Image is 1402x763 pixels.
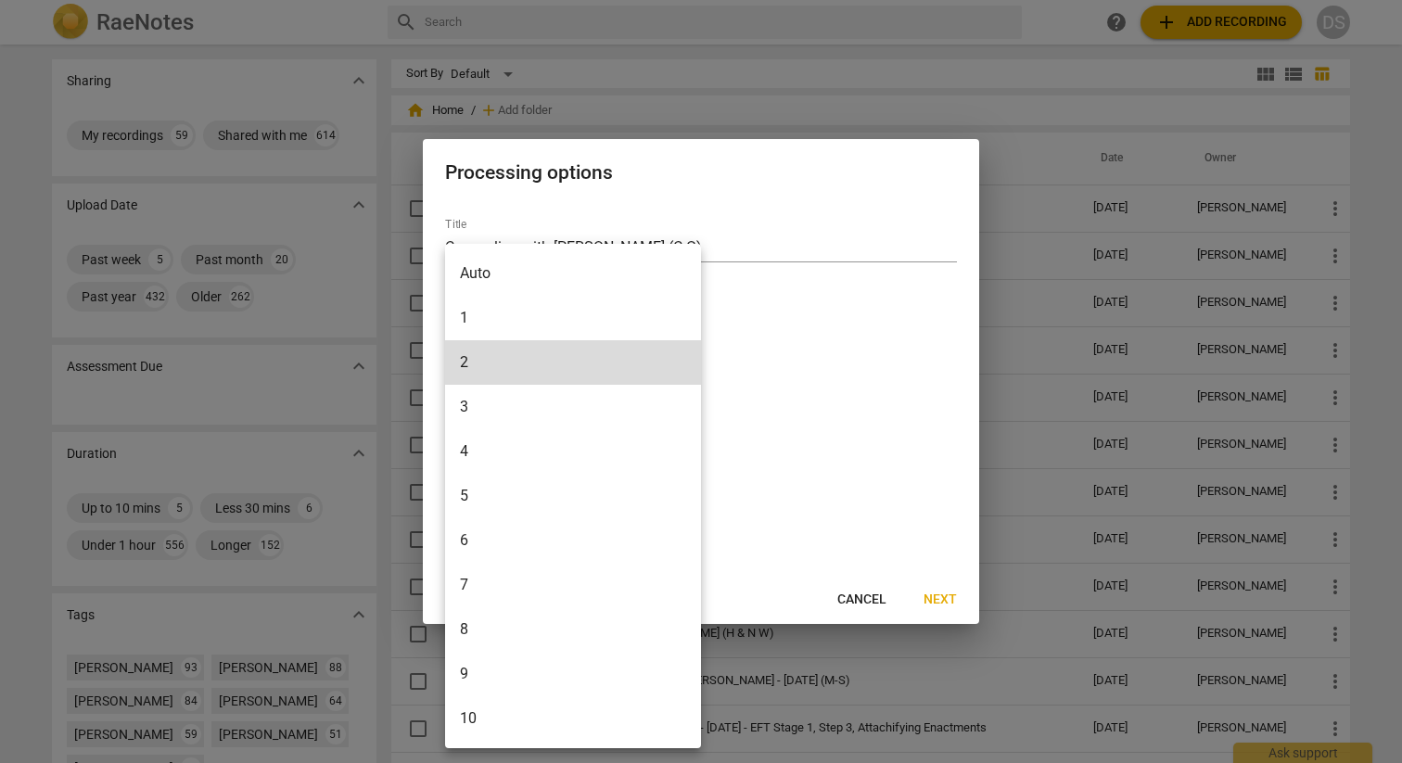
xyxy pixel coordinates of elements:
li: 4 [445,429,701,474]
li: Auto [445,251,701,296]
li: 8 [445,607,701,652]
li: 1 [445,296,701,340]
li: 9 [445,652,701,696]
li: 2 [445,340,701,385]
li: 7 [445,563,701,607]
li: 5 [445,474,701,518]
li: 6 [445,518,701,563]
li: 10 [445,696,701,741]
li: 3 [445,385,701,429]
